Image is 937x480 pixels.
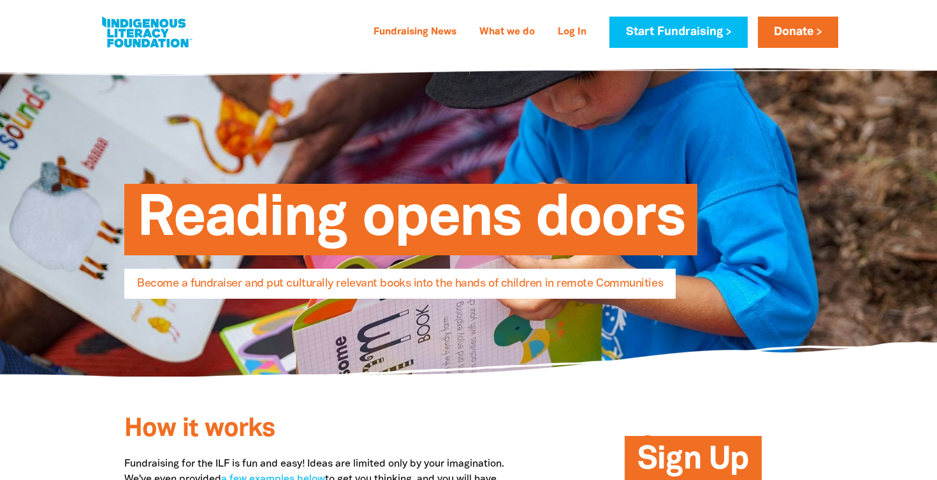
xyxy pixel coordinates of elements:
span: Reading opens doors [137,193,685,255]
a: Fundraising News [366,22,464,43]
span: How it works [124,417,275,441]
a: What we do [472,22,542,43]
a: Start Fundraising [609,17,747,48]
a: Log In [550,22,594,43]
a: Donate [758,17,838,48]
span: Become a fundraiser and put culturally relevant books into the hands of children in remote Commun... [137,278,663,299]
